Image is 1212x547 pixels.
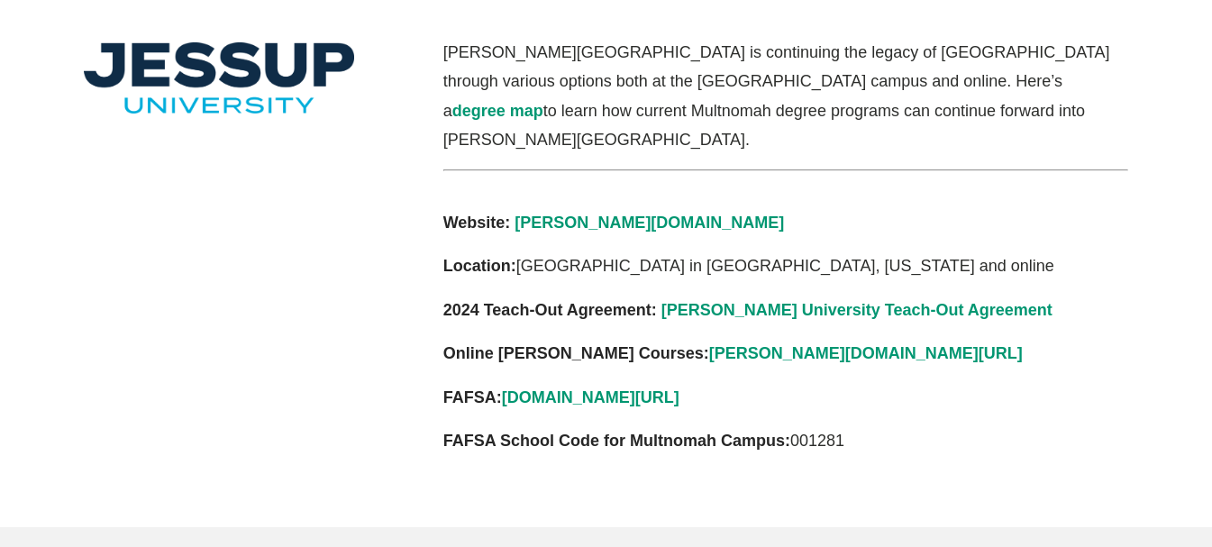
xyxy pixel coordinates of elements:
strong: 2024 Teach-Out Agreement: [443,301,657,319]
strong: Location: [443,257,516,275]
strong: Online [PERSON_NAME] Courses: [443,344,709,362]
p: 001281 [443,426,1129,455]
strong: Website: [443,214,511,232]
p: [PERSON_NAME][GEOGRAPHIC_DATA] is continuing the legacy of [GEOGRAPHIC_DATA] through various opti... [443,38,1129,155]
a: [PERSON_NAME][DOMAIN_NAME][URL] [709,344,1023,362]
strong: FAFSA: [443,388,502,406]
a: [PERSON_NAME][DOMAIN_NAME] [515,214,784,232]
p: [GEOGRAPHIC_DATA] in [GEOGRAPHIC_DATA], [US_STATE] and online [443,251,1129,280]
a: [DOMAIN_NAME][URL] [502,388,679,406]
strong: FAFSA School Code for Multnomah Campus: [443,432,790,450]
a: [PERSON_NAME] University Teach-Out Agreement [661,301,1053,319]
a: degree map [452,102,543,120]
